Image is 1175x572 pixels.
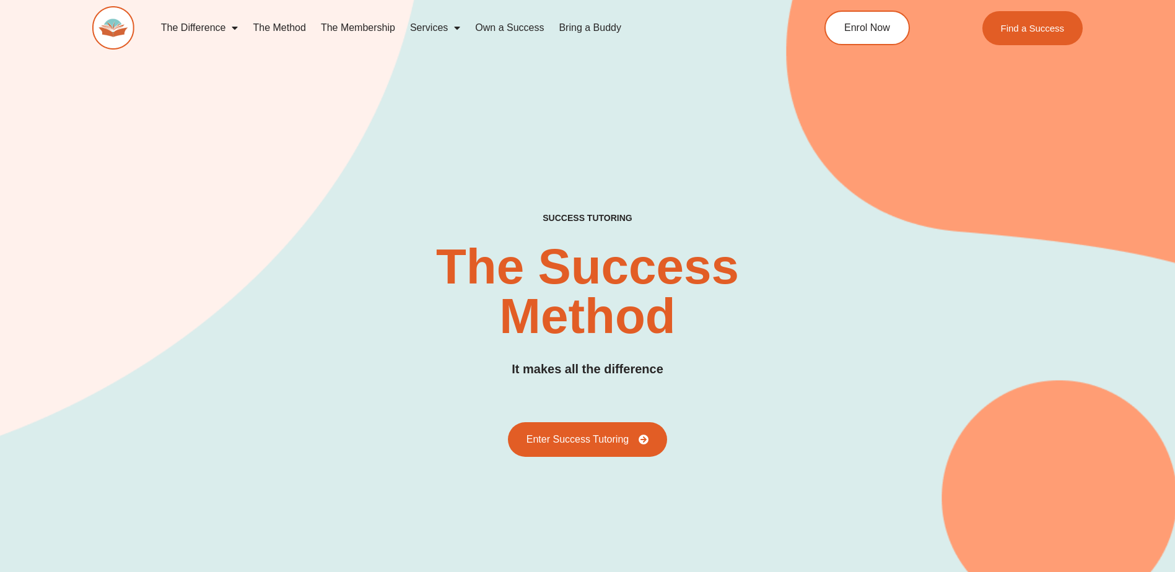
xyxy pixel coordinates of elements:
a: The Membership [313,14,403,42]
span: Find a Success [1001,24,1065,33]
h2: The Success Method [364,242,812,341]
span: Enter Success Tutoring [526,435,629,444]
a: Bring a Buddy [551,14,629,42]
a: Services [403,14,468,42]
nav: Menu [154,14,768,42]
a: The Difference [154,14,246,42]
h4: SUCCESS TUTORING​ [441,213,735,223]
a: Enrol Now [824,11,910,45]
a: Enter Success Tutoring [508,422,667,457]
span: Enrol Now [844,23,890,33]
h3: It makes all the difference [512,360,663,379]
a: The Method [245,14,313,42]
a: Own a Success [468,14,551,42]
a: Find a Success [982,11,1083,45]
